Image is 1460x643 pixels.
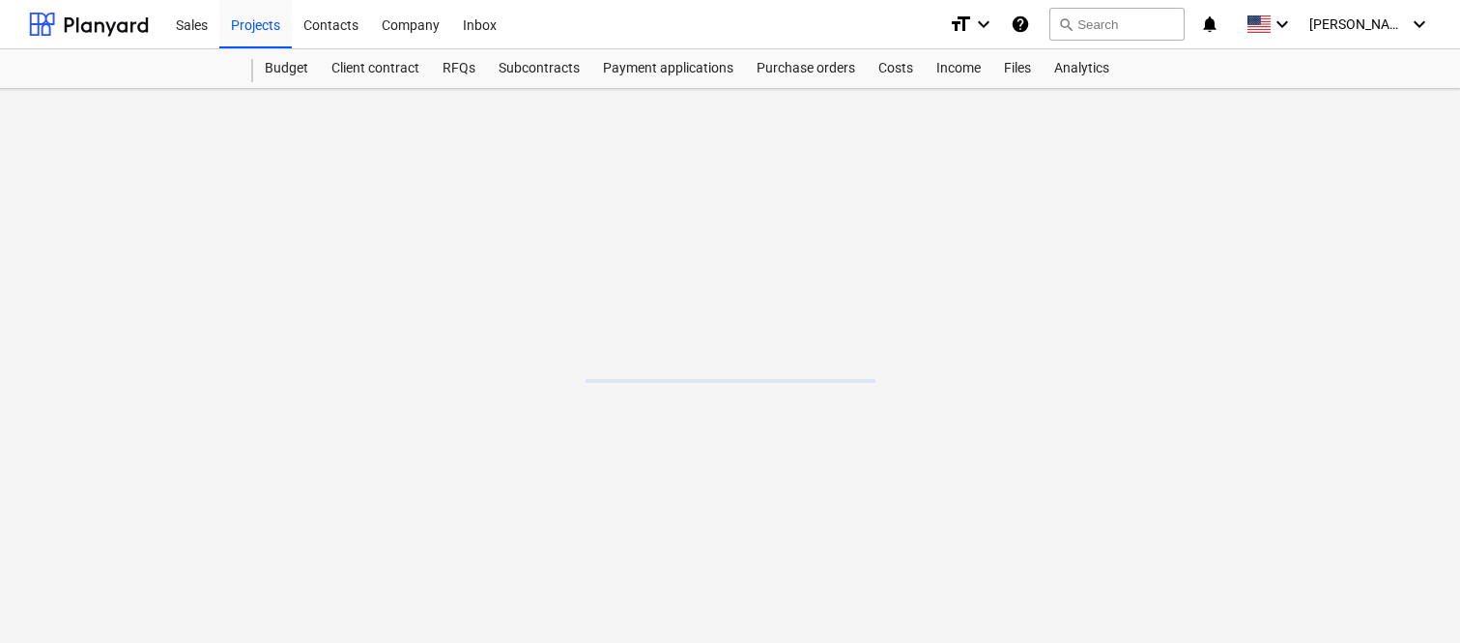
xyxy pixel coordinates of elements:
i: Knowledge base [1011,13,1030,36]
i: keyboard_arrow_down [972,13,995,36]
a: RFQs [431,49,487,88]
span: search [1058,16,1074,32]
a: Analytics [1043,49,1121,88]
button: Search [1049,8,1185,41]
a: Subcontracts [487,49,591,88]
i: notifications [1200,13,1219,36]
a: Client contract [320,49,431,88]
i: keyboard_arrow_down [1271,13,1294,36]
a: Purchase orders [745,49,867,88]
i: format_size [949,13,972,36]
a: Costs [867,49,925,88]
span: [PERSON_NAME] [1309,16,1406,32]
i: keyboard_arrow_down [1408,13,1431,36]
a: Budget [253,49,320,88]
a: Payment applications [591,49,745,88]
a: Income [925,49,992,88]
a: Files [992,49,1043,88]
